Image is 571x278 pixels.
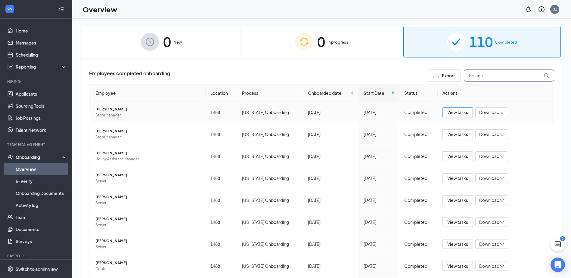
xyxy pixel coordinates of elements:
[447,197,468,203] span: View tasks
[464,69,554,82] input: Search by Name, Job Posting, or Process
[16,163,67,175] a: Overview
[479,175,499,181] span: Download
[479,153,499,159] span: Download
[89,69,170,82] span: Employees completed onboarding
[442,195,473,205] button: View tasks
[560,236,565,241] div: 2
[308,131,354,137] div: [DATE]
[404,131,433,137] div: Completed
[7,266,13,272] svg: Settings
[364,90,390,96] span: Start Date
[442,73,455,78] span: Export
[479,219,499,225] span: Download
[551,237,565,252] button: ChatActive
[237,233,303,255] td: [US_STATE] Onboarding
[95,156,201,162] span: Hourly Assistant Manager
[500,264,504,269] span: down
[163,31,171,52] span: 0
[16,37,67,49] a: Messages
[404,153,433,159] div: Completed
[404,197,433,203] div: Completed
[16,64,67,70] div: Reporting
[206,145,237,167] td: 1488
[16,223,67,235] a: Documents
[237,123,303,145] td: [US_STATE] Onboarding
[538,6,545,13] svg: QuestionInfo
[495,39,517,45] span: Completed
[500,111,504,115] span: down
[308,219,354,225] div: [DATE]
[7,154,13,160] svg: UserCheck
[16,175,67,187] a: E-Verify
[438,85,554,101] th: Actions
[479,131,499,137] span: Download
[364,175,395,181] div: [DATE]
[206,211,237,233] td: 1488
[237,167,303,189] td: [US_STATE] Onboarding
[95,128,201,134] span: [PERSON_NAME]
[442,151,473,161] button: View tasks
[206,167,237,189] td: 1488
[206,233,237,255] td: 1488
[16,211,67,223] a: Team
[447,263,468,269] span: View tasks
[469,31,493,52] span: 110
[95,260,201,266] span: [PERSON_NAME]
[442,129,473,139] button: View tasks
[95,112,201,118] span: Store Manager
[16,187,67,199] a: Onboarding Documents
[16,25,67,37] a: Home
[7,142,66,147] div: Team Management
[442,107,473,117] button: View tasks
[500,155,504,159] span: down
[95,172,201,178] span: [PERSON_NAME]
[16,154,62,160] div: Onboarding
[16,235,67,247] a: Surveys
[479,263,499,269] span: Download
[95,238,201,244] span: [PERSON_NAME]
[16,49,67,61] a: Scheduling
[237,85,303,101] th: Process
[404,263,433,269] div: Completed
[58,6,64,12] svg: Collapse
[447,175,468,181] span: View tasks
[500,199,504,203] span: down
[500,221,504,225] span: down
[16,112,67,124] a: Job Postings
[479,197,499,203] span: Download
[364,131,395,137] div: [DATE]
[95,106,201,112] span: [PERSON_NAME]
[500,133,504,137] span: down
[308,109,354,116] div: [DATE]
[479,109,499,116] span: Download
[308,175,354,181] div: [DATE]
[364,109,395,116] div: [DATE]
[16,124,67,136] a: Talent Network
[479,241,499,247] span: Download
[95,200,201,206] span: Server
[447,131,468,137] span: View tasks
[16,88,67,100] a: Applicants
[442,239,473,249] button: View tasks
[16,100,67,112] a: Sourcing Tools
[89,85,206,101] th: Employee
[442,217,473,227] button: View tasks
[82,4,117,14] h1: Overview
[206,101,237,123] td: 1488
[95,178,201,184] span: Server
[7,6,13,12] svg: WorkstreamLogo
[206,255,237,277] td: 1488
[404,241,433,247] div: Completed
[551,258,565,272] div: Open Intercom Messenger
[173,39,182,45] span: New
[404,109,433,116] div: Completed
[447,219,468,225] span: View tasks
[364,197,395,203] div: [DATE]
[500,242,504,247] span: down
[554,241,561,248] svg: ChatActive
[95,244,201,250] span: Server
[447,153,468,159] span: View tasks
[553,7,557,12] div: S1
[95,266,201,272] span: Cook
[7,253,66,258] div: Payroll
